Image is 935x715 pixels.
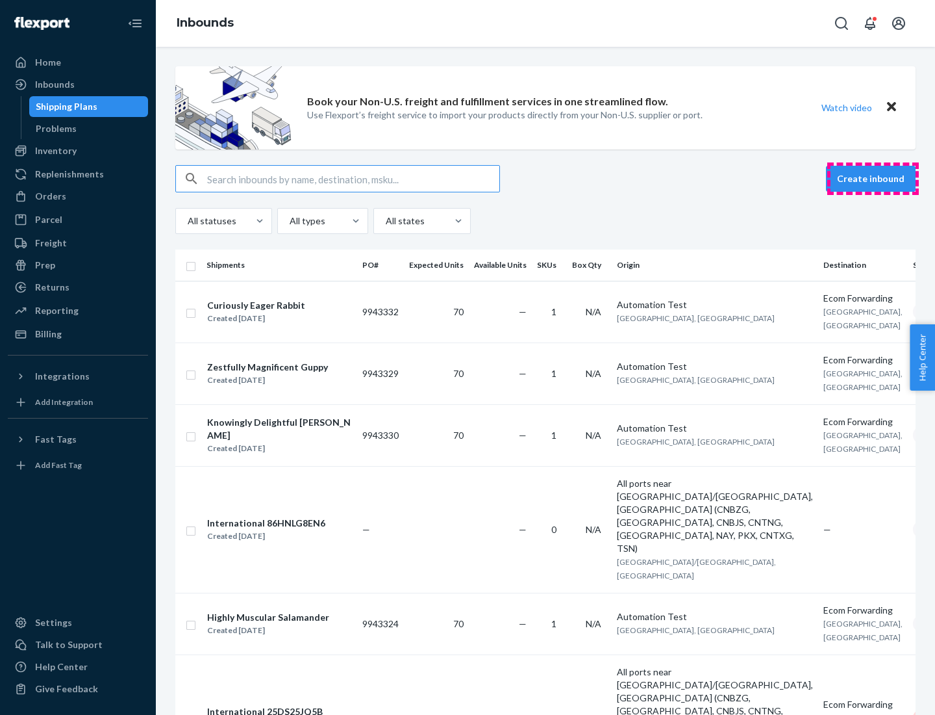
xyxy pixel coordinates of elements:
[617,422,813,435] div: Automation Test
[519,618,527,629] span: —
[857,10,883,36] button: Open notifications
[36,122,77,135] div: Problems
[29,96,149,117] a: Shipping Plans
[586,306,601,317] span: N/A
[617,557,776,580] span: [GEOGRAPHIC_DATA]/[GEOGRAPHIC_DATA], [GEOGRAPHIC_DATA]
[823,369,903,392] span: [GEOGRAPHIC_DATA], [GEOGRAPHIC_DATA]
[823,430,903,454] span: [GEOGRAPHIC_DATA], [GEOGRAPHIC_DATA]
[35,237,67,250] div: Freight
[357,593,404,655] td: 9943324
[823,698,903,711] div: Ecom Forwarding
[8,612,148,633] a: Settings
[551,618,556,629] span: 1
[586,524,601,535] span: N/A
[8,324,148,344] a: Billing
[813,98,880,117] button: Watch video
[35,638,103,651] div: Talk to Support
[551,368,556,379] span: 1
[8,233,148,253] a: Freight
[519,368,527,379] span: —
[823,354,903,367] div: Ecom Forwarding
[35,660,88,673] div: Help Center
[404,250,469,281] th: Expected Units
[362,524,370,535] span: —
[207,416,351,442] div: Knowingly Delightful [PERSON_NAME]
[288,214,290,227] input: All types
[35,682,98,695] div: Give Feedback
[35,168,104,181] div: Replenishments
[8,656,148,677] a: Help Center
[617,437,775,447] span: [GEOGRAPHIC_DATA], [GEOGRAPHIC_DATA]
[8,140,148,161] a: Inventory
[8,209,148,230] a: Parcel
[8,74,148,95] a: Inbounds
[35,370,90,383] div: Integrations
[586,618,601,629] span: N/A
[8,277,148,298] a: Returns
[207,361,328,374] div: Zestfully Magnificent Guppy
[207,624,329,637] div: Created [DATE]
[519,524,527,535] span: —
[823,292,903,305] div: Ecom Forwarding
[35,213,62,226] div: Parcel
[453,618,464,629] span: 70
[8,455,148,476] a: Add Fast Tag
[122,10,148,36] button: Close Navigation
[14,17,69,30] img: Flexport logo
[357,281,404,343] td: 9943332
[29,118,149,139] a: Problems
[826,166,916,192] button: Create inbound
[35,56,61,69] div: Home
[35,328,62,341] div: Billing
[910,324,935,391] button: Help Center
[35,616,72,629] div: Settings
[551,430,556,441] span: 1
[207,442,351,455] div: Created [DATE]
[357,250,404,281] th: PO#
[586,368,601,379] span: N/A
[357,343,404,404] td: 9943329
[207,299,305,312] div: Curiously Eager Rabbit
[35,460,82,471] div: Add Fast Tag
[532,250,567,281] th: SKUs
[186,214,188,227] input: All statuses
[8,429,148,450] button: Fast Tags
[307,109,703,122] p: Use Flexport’s freight service to import your products directly from your Non-U.S. supplier or port.
[617,298,813,311] div: Automation Test
[586,430,601,441] span: N/A
[818,250,908,281] th: Destination
[617,625,775,635] span: [GEOGRAPHIC_DATA], [GEOGRAPHIC_DATA]
[823,619,903,642] span: [GEOGRAPHIC_DATA], [GEOGRAPHIC_DATA]
[207,374,328,387] div: Created [DATE]
[617,610,813,623] div: Automation Test
[166,5,244,42] ol: breadcrumbs
[883,98,900,117] button: Close
[551,306,556,317] span: 1
[384,214,386,227] input: All states
[453,430,464,441] span: 70
[207,312,305,325] div: Created [DATE]
[207,530,325,543] div: Created [DATE]
[823,524,831,535] span: —
[8,164,148,185] a: Replenishments
[35,78,75,91] div: Inbounds
[519,306,527,317] span: —
[886,10,912,36] button: Open account menu
[307,94,668,109] p: Book your Non-U.S. freight and fulfillment services in one streamlined flow.
[469,250,532,281] th: Available Units
[35,259,55,272] div: Prep
[357,404,404,466] td: 9943330
[207,517,325,530] div: International 86HNLG8EN6
[617,313,775,323] span: [GEOGRAPHIC_DATA], [GEOGRAPHIC_DATA]
[823,415,903,428] div: Ecom Forwarding
[207,166,499,192] input: Search inbounds by name, destination, msku...
[8,186,148,207] a: Orders
[823,307,903,330] span: [GEOGRAPHIC_DATA], [GEOGRAPHIC_DATA]
[35,396,93,408] div: Add Integration
[567,250,612,281] th: Box Qty
[207,611,329,624] div: Highly Muscular Salamander
[8,52,148,73] a: Home
[8,679,148,699] button: Give Feedback
[35,144,77,157] div: Inventory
